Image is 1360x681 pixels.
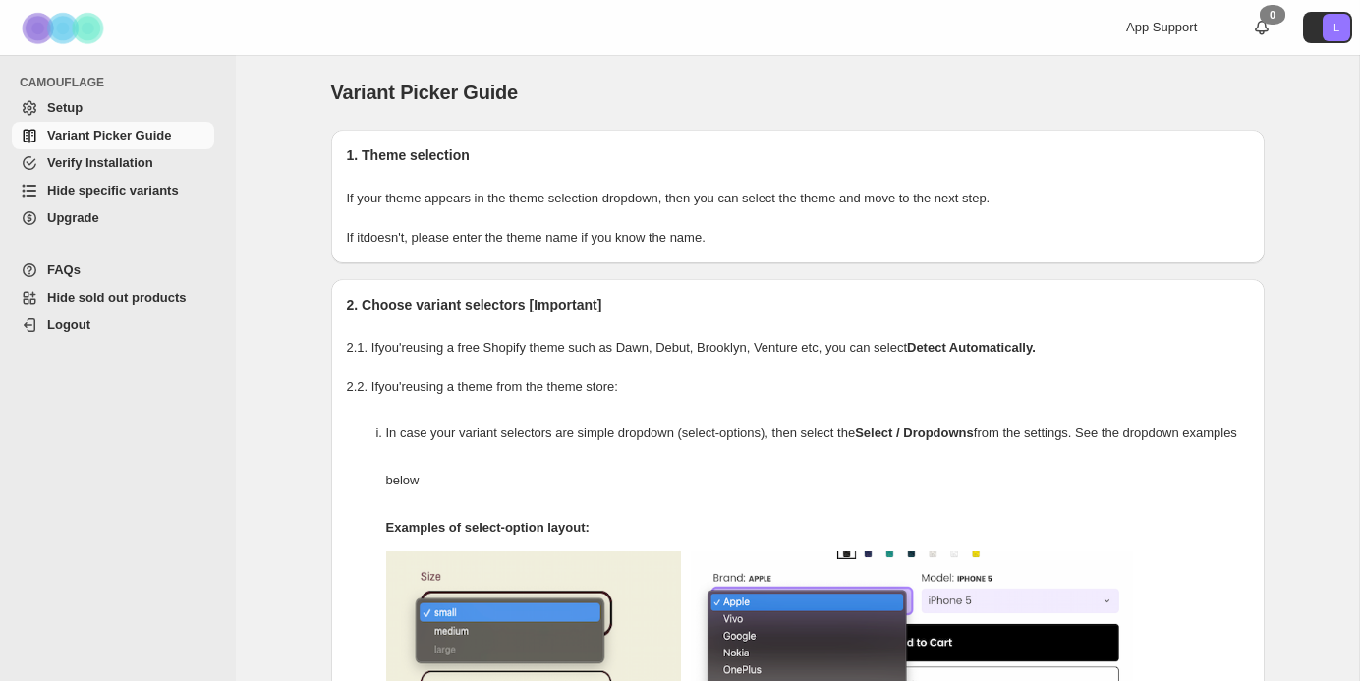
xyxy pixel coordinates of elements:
[16,1,114,55] img: Camouflage
[20,75,222,90] span: CAMOUFLAGE
[1126,20,1197,34] span: App Support
[47,128,171,142] span: Variant Picker Guide
[855,426,974,440] strong: Select / Dropdowns
[1303,12,1352,43] button: Avatar with initials L
[47,262,81,277] span: FAQs
[47,317,90,332] span: Logout
[1333,22,1339,33] text: L
[12,204,214,232] a: Upgrade
[347,145,1249,165] h2: 1. Theme selection
[347,189,1249,208] p: If your theme appears in the theme selection dropdown, then you can select the theme and move to ...
[347,377,1249,397] p: 2.2. If you're using a theme from the theme store:
[12,256,214,284] a: FAQs
[12,149,214,177] a: Verify Installation
[12,177,214,204] a: Hide specific variants
[12,284,214,312] a: Hide sold out products
[47,155,153,170] span: Verify Installation
[1252,18,1272,37] a: 0
[1323,14,1350,41] span: Avatar with initials L
[386,410,1249,504] p: In case your variant selectors are simple dropdown (select-options), then select the from the set...
[47,183,179,198] span: Hide specific variants
[347,338,1249,358] p: 2.1. If you're using a free Shopify theme such as Dawn, Debut, Brooklyn, Venture etc, you can select
[47,290,187,305] span: Hide sold out products
[347,295,1249,314] h2: 2. Choose variant selectors [Important]
[12,94,214,122] a: Setup
[47,210,99,225] span: Upgrade
[47,100,83,115] span: Setup
[907,340,1036,355] strong: Detect Automatically.
[1260,5,1285,25] div: 0
[12,122,214,149] a: Variant Picker Guide
[386,520,590,535] strong: Examples of select-option layout:
[347,228,1249,248] p: If it doesn't , please enter the theme name if you know the name.
[331,82,519,103] span: Variant Picker Guide
[12,312,214,339] a: Logout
